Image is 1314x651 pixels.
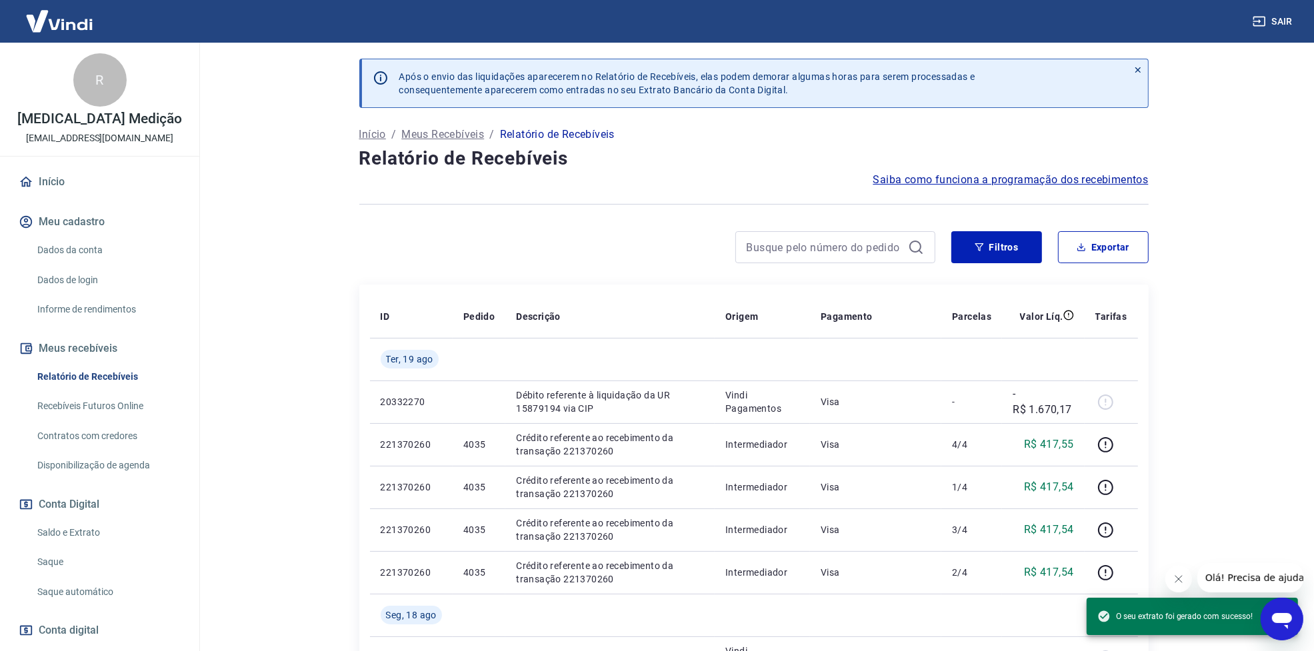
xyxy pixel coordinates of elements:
p: / [489,127,494,143]
button: Meu cadastro [16,207,183,237]
p: 221370260 [381,566,442,579]
p: -R$ 1.670,17 [1013,386,1073,418]
p: R$ 417,55 [1024,436,1074,452]
p: Parcelas [952,310,991,323]
p: 4035 [463,438,495,451]
button: Sair [1250,9,1298,34]
p: 1/4 [952,480,991,494]
button: Filtros [951,231,1042,263]
p: 3/4 [952,523,991,536]
button: Conta Digital [16,490,183,519]
a: Informe de rendimentos [32,296,183,323]
p: Intermediador [725,480,799,494]
a: Disponibilização de agenda [32,452,183,479]
p: ID [381,310,390,323]
a: Conta digital [16,616,183,645]
span: Olá! Precisa de ajuda? [8,9,112,20]
p: Valor Líq. [1020,310,1063,323]
p: 4035 [463,523,495,536]
p: 2/4 [952,566,991,579]
p: Pedido [463,310,495,323]
p: Crédito referente ao recebimento da transação 221370260 [516,559,704,586]
p: Tarifas [1095,310,1127,323]
img: Vindi [16,1,103,41]
p: 221370260 [381,523,442,536]
p: Crédito referente ao recebimento da transação 221370260 [516,516,704,543]
a: Início [16,167,183,197]
p: [EMAIL_ADDRESS][DOMAIN_NAME] [26,131,173,145]
a: Relatório de Recebíveis [32,363,183,390]
p: 4035 [463,480,495,494]
p: Crédito referente ao recebimento da transação 221370260 [516,431,704,458]
a: Meus Recebíveis [401,127,484,143]
a: Recebíveis Futuros Online [32,392,183,420]
span: Ter, 19 ago [386,352,433,366]
p: Crédito referente ao recebimento da transação 221370260 [516,474,704,500]
iframe: Fechar mensagem [1165,566,1192,592]
p: Intermediador [725,523,799,536]
p: 20332270 [381,395,442,408]
p: Origem [725,310,758,323]
a: Saque [32,548,183,576]
h4: Relatório de Recebíveis [359,145,1149,172]
p: Visa [821,523,931,536]
p: R$ 417,54 [1024,564,1074,580]
p: Intermediador [725,438,799,451]
iframe: Botão para abrir a janela de mensagens [1261,598,1303,640]
p: Descrição [516,310,561,323]
p: 4035 [463,566,495,579]
p: 221370260 [381,438,442,451]
span: Seg, 18 ago [386,608,437,622]
p: - [952,395,991,408]
a: Dados da conta [32,237,183,264]
a: Saque automático [32,578,183,606]
a: Saiba como funciona a programação dos recebimentos [873,172,1149,188]
a: Dados de login [32,267,183,294]
p: [MEDICAL_DATA] Medição [17,112,182,126]
p: Intermediador [725,566,799,579]
p: R$ 417,54 [1024,522,1074,538]
div: R [73,53,127,107]
input: Busque pelo número do pedido [747,237,903,257]
p: Visa [821,480,931,494]
p: / [391,127,396,143]
p: 221370260 [381,480,442,494]
a: Contratos com credores [32,422,183,450]
a: Saldo e Extrato [32,519,183,546]
button: Exportar [1058,231,1149,263]
p: Visa [821,438,931,451]
p: Após o envio das liquidações aparecerem no Relatório de Recebíveis, elas podem demorar algumas ho... [399,70,975,97]
a: Início [359,127,386,143]
p: Débito referente à liquidação da UR 15879194 via CIP [516,388,704,415]
p: Relatório de Recebíveis [500,127,615,143]
iframe: Mensagem da empresa [1197,563,1303,592]
p: Visa [821,566,931,579]
p: Visa [821,395,931,408]
span: Conta digital [39,621,99,640]
button: Meus recebíveis [16,334,183,363]
p: 4/4 [952,438,991,451]
span: O seu extrato foi gerado com sucesso! [1097,610,1253,623]
p: Vindi Pagamentos [725,388,799,415]
p: R$ 417,54 [1024,479,1074,495]
p: Pagamento [821,310,873,323]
